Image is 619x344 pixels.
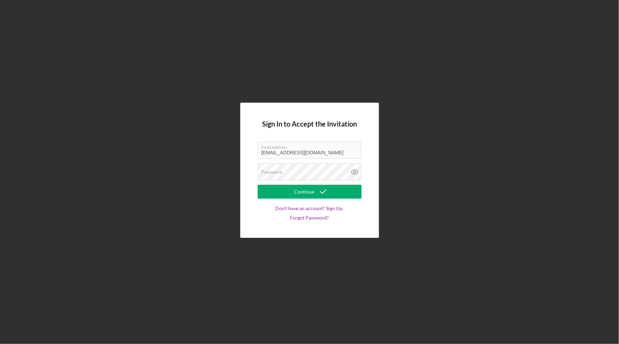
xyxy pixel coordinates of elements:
[262,120,357,128] h4: Sign In to Accept the Invitation
[290,215,329,221] a: Forgot Password?
[261,142,361,150] label: Email Address
[276,206,344,211] a: Don't have an account? Sign Up.
[261,169,283,175] label: Password
[294,185,315,199] div: Continue
[258,185,362,199] button: Continue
